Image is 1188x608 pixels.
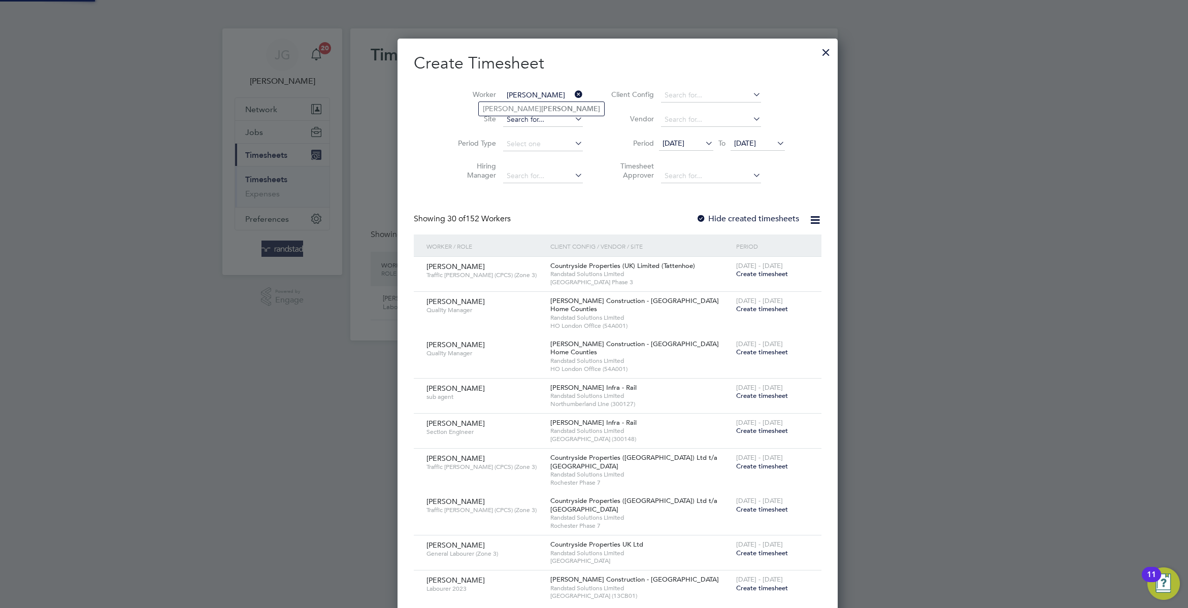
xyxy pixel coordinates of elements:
span: Create timesheet [736,584,788,592]
div: Worker / Role [424,234,548,258]
span: [DATE] - [DATE] [736,340,783,348]
input: Select one [503,137,583,151]
span: Create timesheet [736,305,788,313]
span: Randstad Solutions Limited [550,314,731,322]
span: Randstad Solutions Limited [550,427,731,435]
div: Showing [414,214,513,224]
span: [DATE] - [DATE] [736,496,783,505]
span: Countryside Properties ([GEOGRAPHIC_DATA]) Ltd t/a [GEOGRAPHIC_DATA] [550,496,717,514]
span: [DATE] - [DATE] [736,296,783,305]
label: Vendor [608,114,654,123]
input: Search for... [503,88,583,103]
span: Randstad Solutions Limited [550,549,731,557]
li: [PERSON_NAME] [479,102,604,116]
span: Traffic [PERSON_NAME] (CPCS) (Zone 3) [426,271,543,279]
span: [DATE] - [DATE] [736,453,783,462]
span: [PERSON_NAME] Infra - Rail [550,383,637,392]
h2: Create Timesheet [414,53,821,74]
label: Timesheet Approver [608,161,654,180]
span: Create timesheet [736,348,788,356]
span: Create timesheet [736,549,788,557]
label: Site [450,114,496,123]
label: Period [608,139,654,148]
span: General Labourer (Zone 3) [426,550,543,558]
span: Section Engineer [426,428,543,436]
span: Create timesheet [736,426,788,435]
span: Randstad Solutions Limited [550,270,731,278]
label: Hiring Manager [450,161,496,180]
span: [PERSON_NAME] Construction - [GEOGRAPHIC_DATA] Home Counties [550,340,719,357]
b: [PERSON_NAME] [541,105,600,113]
span: Create timesheet [736,462,788,470]
span: Quality Manager [426,306,543,314]
span: [PERSON_NAME] Infra - Rail [550,418,637,427]
span: [DATE] - [DATE] [736,540,783,549]
span: [DATE] [734,139,756,148]
input: Search for... [661,113,761,127]
span: [PERSON_NAME] [426,419,485,428]
input: Search for... [661,88,761,103]
input: Search for... [503,113,583,127]
span: Quality Manager [426,349,543,357]
div: Period [734,234,811,258]
span: [PERSON_NAME] Construction - [GEOGRAPHIC_DATA] Home Counties [550,296,719,314]
span: [PERSON_NAME] [426,297,485,306]
div: 11 [1147,575,1156,588]
span: Traffic [PERSON_NAME] (CPCS) (Zone 3) [426,463,543,471]
span: [GEOGRAPHIC_DATA] [550,557,731,565]
span: [PERSON_NAME] Construction - [GEOGRAPHIC_DATA] [550,575,719,584]
span: Randstad Solutions Limited [550,514,731,522]
span: [DATE] - [DATE] [736,418,783,427]
span: [PERSON_NAME] [426,541,485,550]
div: Client Config / Vendor / Site [548,234,734,258]
span: Create timesheet [736,391,788,400]
span: [DATE] [663,139,684,148]
span: Countryside Properties UK Ltd [550,540,643,549]
span: To [715,137,729,150]
span: [PERSON_NAME] [426,340,485,349]
span: Randstad Solutions Limited [550,584,731,592]
label: Hide created timesheets [696,214,799,224]
span: Northumberland Line (300127) [550,400,731,408]
span: [PERSON_NAME] [426,262,485,271]
span: [PERSON_NAME] [426,576,485,585]
span: Countryside Properties (UK) Limited (Tattenhoe) [550,261,695,270]
span: Rochester Phase 7 [550,479,731,487]
span: Create timesheet [736,269,788,278]
span: 30 of [447,214,466,224]
span: [DATE] - [DATE] [736,261,783,270]
span: Rochester Phase 7 [550,522,731,530]
span: [GEOGRAPHIC_DATA] (13CB01) [550,592,731,600]
span: Countryside Properties ([GEOGRAPHIC_DATA]) Ltd t/a [GEOGRAPHIC_DATA] [550,453,717,470]
span: HO London Office (54A001) [550,365,731,373]
label: Client Config [608,90,654,99]
span: Create timesheet [736,505,788,514]
span: Traffic [PERSON_NAME] (CPCS) (Zone 3) [426,506,543,514]
span: [PERSON_NAME] [426,454,485,463]
span: [DATE] - [DATE] [736,575,783,584]
span: Randstad Solutions Limited [550,392,731,400]
span: Randstad Solutions Limited [550,357,731,365]
span: [GEOGRAPHIC_DATA] (300148) [550,435,731,443]
span: [GEOGRAPHIC_DATA] Phase 3 [550,278,731,286]
span: Randstad Solutions Limited [550,470,731,479]
span: Labourer 2023 [426,585,543,593]
label: Period Type [450,139,496,148]
span: [PERSON_NAME] [426,384,485,393]
input: Search for... [661,169,761,183]
span: 152 Workers [447,214,511,224]
input: Search for... [503,169,583,183]
span: [DATE] - [DATE] [736,383,783,392]
span: [PERSON_NAME] [426,497,485,506]
button: Open Resource Center, 11 new notifications [1147,567,1180,600]
span: HO London Office (54A001) [550,322,731,330]
label: Worker [450,90,496,99]
span: sub agent [426,393,543,401]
